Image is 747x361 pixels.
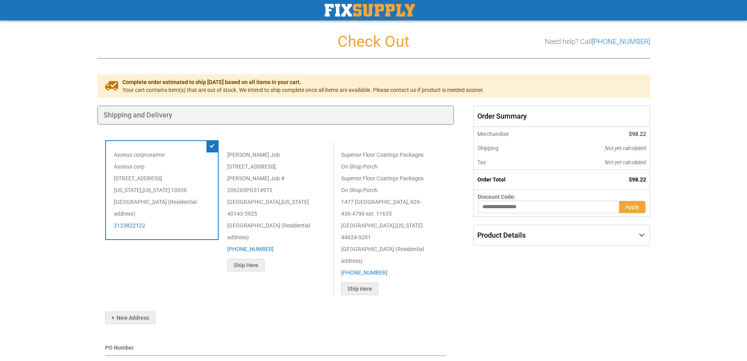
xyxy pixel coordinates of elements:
[234,262,258,268] span: Ship Here
[341,269,387,276] a: [PHONE_NUMBER]
[341,282,378,295] button: Ship Here
[97,33,650,50] h1: Check Out
[332,140,446,304] div: Superior Floor Coatings Packages On Shop Porch Superior Floor Coatings Packages On Shop Porch 147...
[114,222,145,229] a: 2123822122
[395,222,423,229] span: [US_STATE]
[325,4,415,16] img: Fix Industrial Supply
[105,344,446,356] div: PO Number
[477,145,499,151] span: Shipping
[97,106,454,125] div: Shipping and Delivery
[142,187,170,193] span: [US_STATE]
[605,159,646,165] span: Not yet calculated
[111,315,149,321] span: New Address
[474,127,552,141] th: Merchandise
[347,286,372,292] span: Ship Here
[477,231,526,239] span: Product Details
[122,86,484,94] span: Your cart contains item(s) that are out of stock. We intend to ship complete once all items are a...
[629,176,646,183] span: $98.22
[227,246,274,252] a: [PHONE_NUMBER]
[545,38,650,46] h3: Need help? Call
[473,106,650,127] span: Order Summary
[592,37,650,46] a: [PHONE_NUMBER]
[477,176,506,183] strong: Order Total
[227,259,265,271] button: Ship Here
[219,140,332,280] div: [PERSON_NAME] Job [STREET_ADDRESS], [PERSON_NAME] Job # 206265PO314972 [GEOGRAPHIC_DATA] , 40143-...
[605,145,646,151] span: Not yet calculated
[325,4,415,16] a: store logo
[281,199,309,205] span: [US_STATE]
[105,140,219,240] div: Axonus corproxanne Axonus corp [STREET_ADDRESS] [US_STATE] , 10036 [GEOGRAPHIC_DATA] (Residential...
[625,204,639,210] span: Apply
[474,155,552,170] th: Tax
[619,201,646,213] button: Apply
[122,78,484,86] span: Complete order estimated to ship [DATE] based on all items in your cart.
[629,131,646,137] span: $98.22
[105,312,155,324] button: New Address
[478,194,515,200] span: Discount Code:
